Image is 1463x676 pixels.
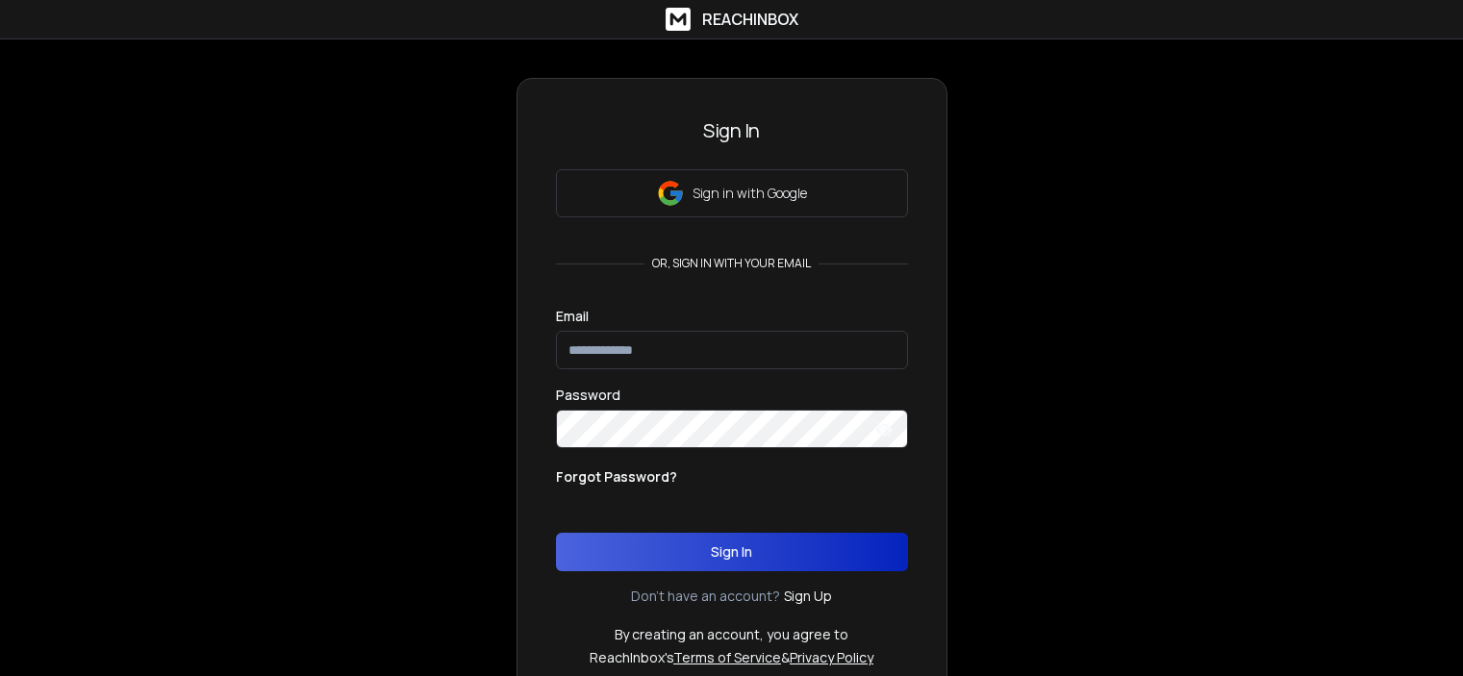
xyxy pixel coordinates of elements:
[556,169,908,217] button: Sign in with Google
[556,117,908,144] h3: Sign In
[556,467,677,487] p: Forgot Password?
[644,256,819,271] p: or, sign in with your email
[790,648,873,666] a: Privacy Policy
[673,648,781,666] a: Terms of Service
[693,184,807,203] p: Sign in with Google
[784,587,832,606] a: Sign Up
[666,8,798,31] a: ReachInbox
[590,648,873,667] p: ReachInbox's &
[702,8,798,31] h1: ReachInbox
[615,625,848,644] p: By creating an account, you agree to
[556,388,620,402] label: Password
[556,310,589,323] label: Email
[631,587,780,606] p: Don't have an account?
[556,533,908,571] button: Sign In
